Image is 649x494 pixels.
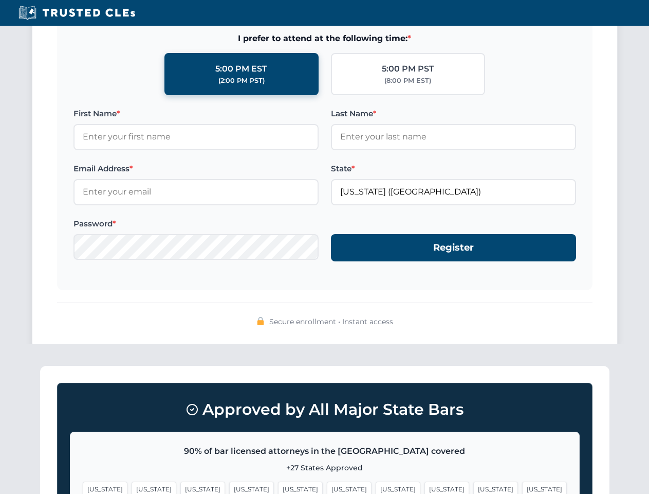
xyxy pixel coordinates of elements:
[73,163,319,175] label: Email Address
[73,124,319,150] input: Enter your first name
[256,317,265,325] img: 🔒
[331,179,576,205] input: Florida (FL)
[331,163,576,175] label: State
[15,5,138,21] img: Trusted CLEs
[73,179,319,205] input: Enter your email
[73,32,576,45] span: I prefer to attend at the following time:
[331,234,576,261] button: Register
[70,396,580,424] h3: Approved by All Major State Bars
[83,445,567,458] p: 90% of bar licensed attorneys in the [GEOGRAPHIC_DATA] covered
[331,108,576,120] label: Last Name
[73,218,319,230] label: Password
[215,62,267,76] div: 5:00 PM EST
[269,316,393,327] span: Secure enrollment • Instant access
[384,76,431,86] div: (8:00 PM EST)
[73,108,319,120] label: First Name
[83,462,567,473] p: +27 States Approved
[218,76,265,86] div: (2:00 PM PST)
[331,124,576,150] input: Enter your last name
[382,62,434,76] div: 5:00 PM PST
